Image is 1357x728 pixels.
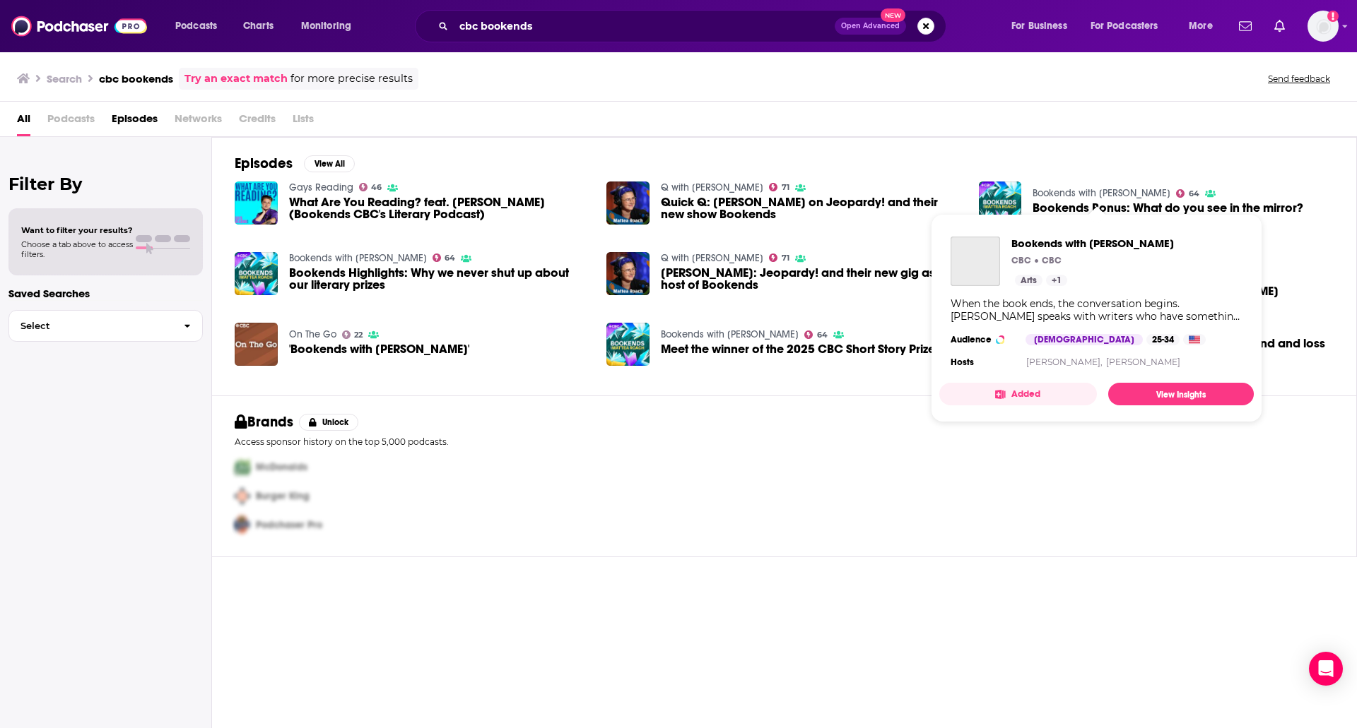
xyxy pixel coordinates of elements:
[112,107,158,136] a: Episodes
[1015,275,1042,286] a: Arts
[21,225,133,235] span: Want to filter your results?
[661,196,962,220] a: Quick Q: Mattea Roach on Jeopardy! and their new show Bookends
[1269,14,1291,38] a: Show notifications dropdown
[1108,383,1254,405] a: View Insights
[606,323,650,366] img: Meet the winner of the 2025 CBC Short Story Prize
[1264,73,1334,85] button: Send feedback
[235,252,278,295] img: Bookends Highlights: Why we never shut up about our literary prizes
[354,332,363,338] span: 22
[1308,11,1339,42] img: User Profile
[835,18,906,35] button: Open AdvancedNew
[1308,11,1339,42] button: Show profile menu
[256,490,310,502] span: Burger King
[454,15,835,37] input: Search podcasts, credits, & more...
[11,13,147,40] a: Podchaser - Follow, Share and Rate Podcasts
[289,328,336,340] a: On The Go
[17,107,30,136] a: All
[769,183,789,191] a: 71
[661,328,799,340] a: Bookends with Mattea Roach
[235,413,293,431] h2: Brands
[175,107,222,136] span: Networks
[229,453,256,482] img: First Pro Logo
[782,255,789,261] span: 71
[661,343,935,355] a: Meet the winner of the 2025 CBC Short Story Prize
[290,71,413,87] span: for more precise results
[979,181,1022,225] img: Bookends Bonus: What do you see in the mirror?
[342,330,363,339] a: 22
[289,343,469,355] span: 'Bookends with [PERSON_NAME]'
[8,310,203,342] button: Select
[1011,237,1174,250] span: Bookends with [PERSON_NAME]
[234,15,282,37] a: Charts
[1001,15,1085,37] button: open menu
[951,297,1243,323] div: When the book ends, the conversation begins. [PERSON_NAME] speaks with writers who have something...
[256,519,322,531] span: Podchaser Pro
[289,181,353,193] a: Gays Reading
[1011,16,1067,36] span: For Business
[951,334,1014,345] h3: Audience
[1233,14,1257,38] a: Show notifications dropdown
[1106,357,1180,367] a: [PERSON_NAME]
[661,181,763,193] a: Q with Tom Power
[1042,255,1062,266] p: CBC
[951,357,974,368] h4: Hosts
[165,15,235,37] button: open menu
[289,252,427,264] a: Bookends with Mattea Roach
[243,16,274,36] span: Charts
[289,196,590,220] span: What Are You Reading? feat. [PERSON_NAME] (Bookends CBC's Literary Podcast)
[184,71,288,87] a: Try an exact match
[1011,255,1031,266] p: CBC
[1033,187,1170,199] a: Bookends with Mattea Roach
[841,23,900,30] span: Open Advanced
[289,267,590,291] a: Bookends Highlights: Why we never shut up about our literary prizes
[99,72,173,85] h3: cbc bookends
[1011,237,1174,250] a: Bookends with Mattea Roach
[1176,189,1199,198] a: 64
[661,252,763,264] a: Q with Tom Power
[433,253,456,262] a: 64
[9,321,172,330] span: Select
[804,330,828,339] a: 64
[1327,11,1339,22] svg: Add a profile image
[1189,16,1213,36] span: More
[881,8,906,22] span: New
[235,155,355,172] a: EpisodesView All
[299,414,359,431] button: Unlock
[661,267,962,291] a: Mattea Roach: Jeopardy! and their new gig as the host of Bookends
[1308,11,1339,42] span: Logged in as ereardon
[21,239,133,259] span: Choose a tab above to access filters.
[239,107,276,136] span: Credits
[445,255,455,261] span: 64
[606,252,650,295] a: Mattea Roach: Jeopardy! and their new gig as the host of Bookends
[661,196,962,220] span: Quick Q: [PERSON_NAME] on Jeopardy! and their new show Bookends
[1033,202,1303,214] a: Bookends Bonus: What do you see in the mirror?
[817,332,828,338] span: 64
[289,196,590,220] a: What Are You Reading? feat. Mattea Roach (Bookends CBC's Literary Podcast)
[304,155,355,172] button: View All
[301,16,351,36] span: Monitoring
[256,461,307,473] span: McDonalds
[1189,191,1199,197] span: 64
[782,184,789,191] span: 71
[229,511,256,539] img: Third Pro Logo
[235,323,278,366] img: 'Bookends with Mattea Roach'
[1046,275,1067,286] a: +1
[8,174,203,194] h2: Filter By
[8,287,203,300] p: Saved Searches
[1026,357,1103,367] a: [PERSON_NAME],
[291,15,370,37] button: open menu
[47,107,95,136] span: Podcasts
[229,482,256,511] img: Second Pro Logo
[661,267,962,291] span: [PERSON_NAME]: Jeopardy! and their new gig as the host of Bookends
[175,16,217,36] span: Podcasts
[951,237,1000,286] a: Bookends with Mattea Roach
